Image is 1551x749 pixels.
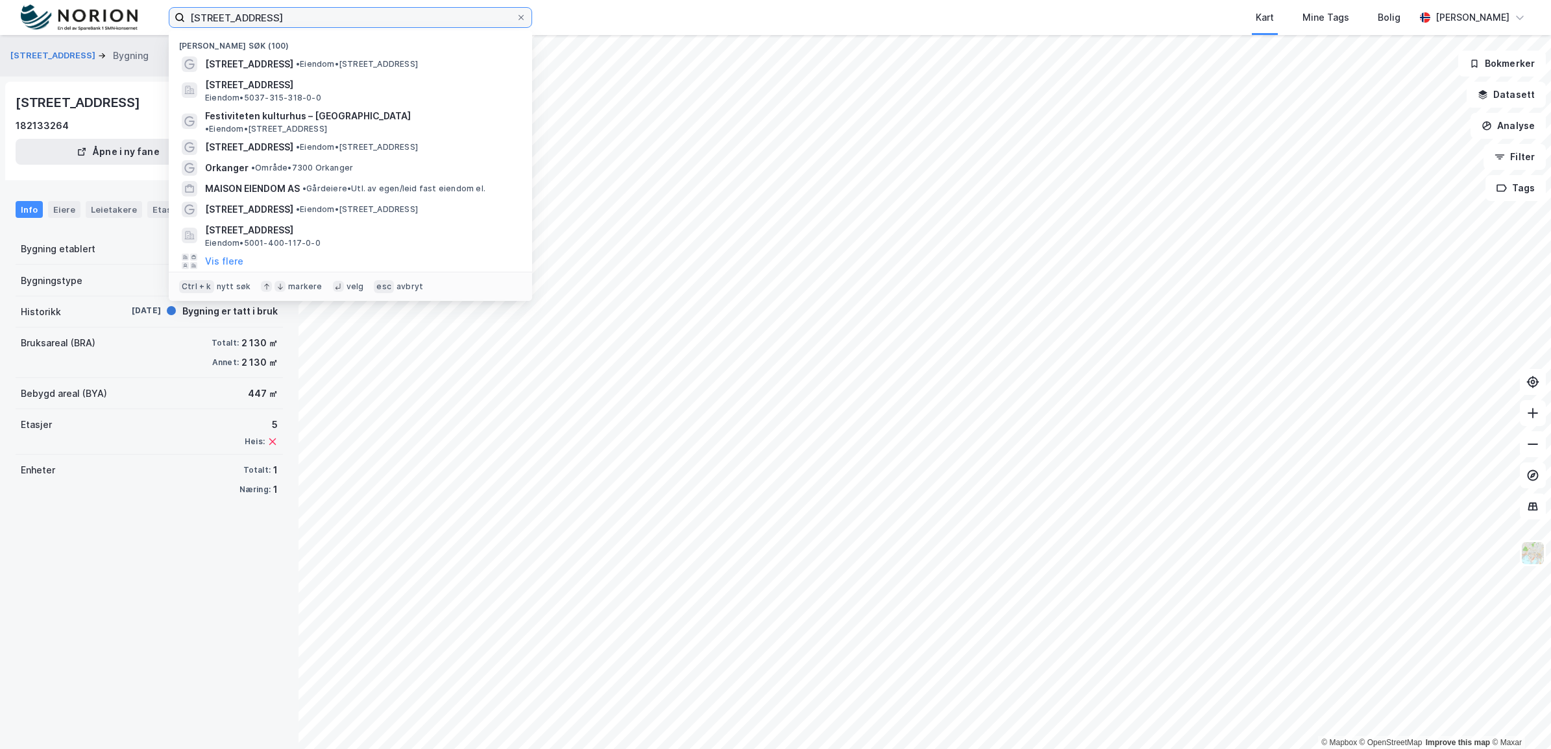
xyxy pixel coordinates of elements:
[239,484,271,495] div: Næring:
[1360,738,1423,747] a: OpenStreetMap
[1486,687,1551,749] iframe: Chat Widget
[1321,738,1357,747] a: Mapbox
[241,355,278,370] div: 2 130 ㎡
[153,204,232,215] div: Etasjer og enheter
[48,201,80,218] div: Eiere
[1302,10,1349,25] div: Mine Tags
[21,462,55,478] div: Enheter
[169,30,532,54] div: [PERSON_NAME] søk (100)
[296,142,300,152] span: •
[205,160,249,176] span: Orkanger
[179,280,214,293] div: Ctrl + k
[21,417,52,433] div: Etasjer
[205,254,243,269] button: Vis flere
[296,142,418,152] span: Eiendom • [STREET_ADDRESS]
[1520,541,1545,565] img: Z
[185,8,516,27] input: Søk på adresse, matrikkel, gårdeiere, leietakere eller personer
[243,465,271,475] div: Totalt:
[21,273,82,289] div: Bygningstype
[21,241,95,257] div: Bygning etablert
[1471,113,1546,139] button: Analyse
[1467,82,1546,108] button: Datasett
[1486,687,1551,749] div: Kontrollprogram for chat
[21,5,138,31] img: norion-logo.80e7a08dc31c2e691866.png
[16,139,221,165] button: Åpne i ny fane
[205,139,293,155] span: [STREET_ADDRESS]
[212,357,239,368] div: Annet:
[205,93,321,103] span: Eiendom • 5037-315-318-0-0
[251,163,255,172] span: •
[86,201,142,218] div: Leietakere
[273,482,278,497] div: 1
[182,303,278,319] div: Bygning er tatt i bruk
[248,386,278,401] div: 447 ㎡
[273,462,278,478] div: 1
[21,386,107,401] div: Bebygd areal (BYA)
[113,48,149,64] div: Bygning
[302,184,485,194] span: Gårdeiere • Utl. av egen/leid fast eiendom el.
[296,59,418,69] span: Eiendom • [STREET_ADDRESS]
[1256,10,1274,25] div: Kart
[1485,175,1546,201] button: Tags
[109,305,161,316] div: [DATE]
[212,338,239,348] div: Totalt:
[374,280,394,293] div: esc
[21,335,95,351] div: Bruksareal (BRA)
[245,417,278,433] div: 5
[205,238,321,248] span: Eiendom • 5001-400-117-0-0
[205,108,411,124] span: Festiviteten kulturhus – [GEOGRAPHIC_DATA]
[251,163,353,173] span: Område • 7300 Orkanger
[217,281,251,292] div: nytt søk
[16,201,43,218] div: Info
[16,92,143,113] div: [STREET_ADDRESS]
[1458,51,1546,77] button: Bokmerker
[241,335,278,351] div: 2 130 ㎡
[296,59,300,69] span: •
[1484,144,1546,170] button: Filter
[205,124,327,134] span: Eiendom • [STREET_ADDRESS]
[1378,10,1400,25] div: Bolig
[205,77,517,93] span: [STREET_ADDRESS]
[10,49,98,62] button: [STREET_ADDRESS]
[205,202,293,217] span: [STREET_ADDRESS]
[347,281,364,292] div: velg
[1426,738,1490,747] a: Improve this map
[205,56,293,72] span: [STREET_ADDRESS]
[1435,10,1509,25] div: [PERSON_NAME]
[296,204,300,214] span: •
[205,222,517,238] span: [STREET_ADDRESS]
[21,304,61,320] div: Historikk
[296,204,418,215] span: Eiendom • [STREET_ADDRESS]
[205,124,209,134] span: •
[288,281,322,292] div: markere
[302,184,306,193] span: •
[397,281,423,292] div: avbryt
[205,181,300,196] span: MAISON EIENDOM AS
[245,436,265,447] div: Heis:
[16,118,69,134] div: 182133264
